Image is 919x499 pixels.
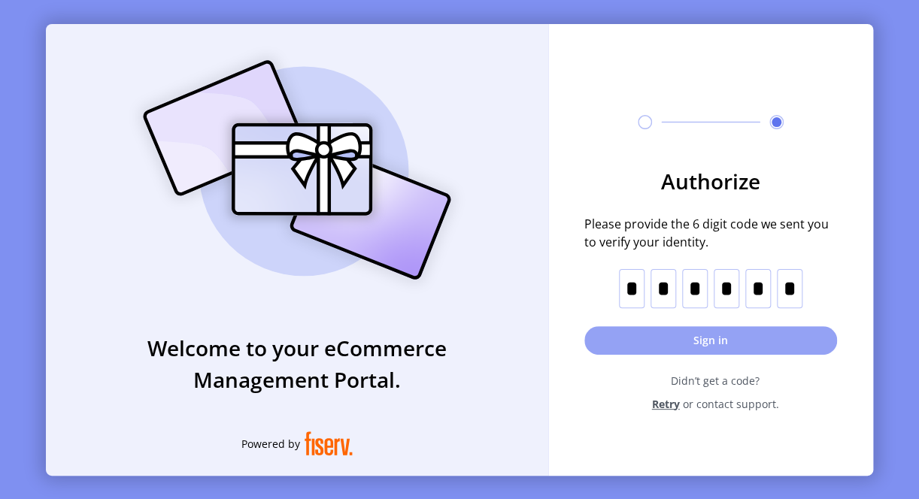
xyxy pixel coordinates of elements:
[593,373,837,389] span: Didn’t get a code?
[584,215,837,251] span: Please provide the 6 digit code we sent you to verify your identity.
[46,332,548,395] h3: Welcome to your eCommerce Management Portal.
[652,396,680,412] span: Retry
[120,44,474,296] img: card_Illustration.svg
[584,165,837,197] h3: Authorize
[584,326,837,355] button: Sign in
[241,436,300,452] span: Powered by
[683,396,779,412] span: or contact support.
